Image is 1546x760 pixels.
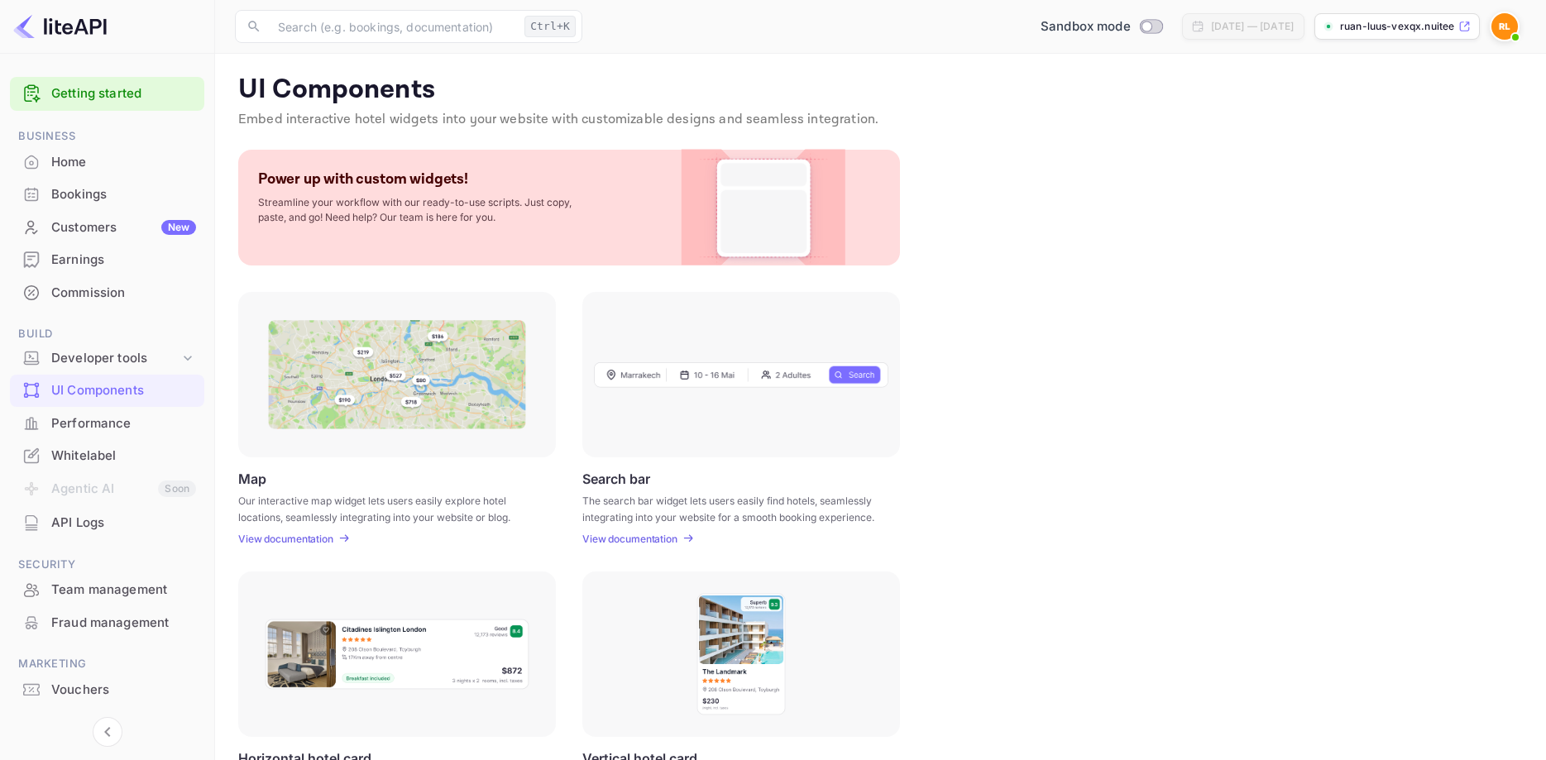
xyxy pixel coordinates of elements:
[10,212,204,244] div: CustomersNew
[51,153,196,172] div: Home
[51,349,179,368] div: Developer tools
[696,592,787,716] img: Vertical hotel card Frame
[10,146,204,179] div: Home
[51,284,196,303] div: Commission
[238,74,1523,107] p: UI Components
[1211,19,1294,34] div: [DATE] — [DATE]
[93,717,122,747] button: Collapse navigation
[51,381,196,400] div: UI Components
[10,277,204,308] a: Commission
[10,179,204,211] div: Bookings
[258,195,589,225] p: Streamline your workflow with our ready-to-use scripts. Just copy, paste, and go! Need help? Our ...
[238,493,535,523] p: Our interactive map widget lets users easily explore hotel locations, seamlessly integrating into...
[51,514,196,533] div: API Logs
[10,507,204,538] a: API Logs
[10,408,204,438] a: Performance
[696,150,830,265] img: Custom Widget PNG
[238,533,338,545] a: View documentation
[10,146,204,177] a: Home
[10,212,204,242] a: CustomersNew
[238,110,1523,130] p: Embed interactive hotel widgets into your website with customizable designs and seamless integrat...
[1340,19,1455,34] p: ruan-luus-vexqx.nuitee...
[258,170,468,189] p: Power up with custom widgets!
[582,533,682,545] a: View documentation
[10,325,204,343] span: Build
[10,574,204,605] a: Team management
[51,218,196,237] div: Customers
[10,674,204,706] div: Vouchers
[10,244,204,275] a: Earnings
[268,320,526,429] img: Map Frame
[10,440,204,471] a: Whitelabel
[10,440,204,472] div: Whitelabel
[10,655,204,673] span: Marketing
[51,414,196,433] div: Performance
[10,277,204,309] div: Commission
[594,361,888,388] img: Search Frame
[582,471,650,486] p: Search bar
[1034,17,1169,36] div: Switch to Production mode
[1041,17,1131,36] span: Sandbox mode
[10,607,204,638] a: Fraud management
[10,375,204,407] div: UI Components
[10,607,204,639] div: Fraud management
[582,533,677,545] p: View documentation
[51,251,196,270] div: Earnings
[51,681,196,700] div: Vouchers
[10,77,204,111] div: Getting started
[10,507,204,539] div: API Logs
[51,447,196,466] div: Whitelabel
[264,618,530,691] img: Horizontal hotel card Frame
[1491,13,1518,40] img: Ruan Luus
[10,408,204,440] div: Performance
[582,493,879,523] p: The search bar widget lets users easily find hotels, seamlessly integrating into your website for...
[51,614,196,633] div: Fraud management
[10,344,204,373] div: Developer tools
[51,581,196,600] div: Team management
[10,375,204,405] a: UI Components
[51,84,196,103] a: Getting started
[238,533,333,545] p: View documentation
[10,574,204,606] div: Team management
[10,127,204,146] span: Business
[161,220,196,235] div: New
[268,10,518,43] input: Search (e.g. bookings, documentation)
[238,471,266,486] p: Map
[10,179,204,209] a: Bookings
[10,674,204,705] a: Vouchers
[10,556,204,574] span: Security
[13,13,107,40] img: LiteAPI logo
[524,16,576,37] div: Ctrl+K
[51,185,196,204] div: Bookings
[10,244,204,276] div: Earnings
